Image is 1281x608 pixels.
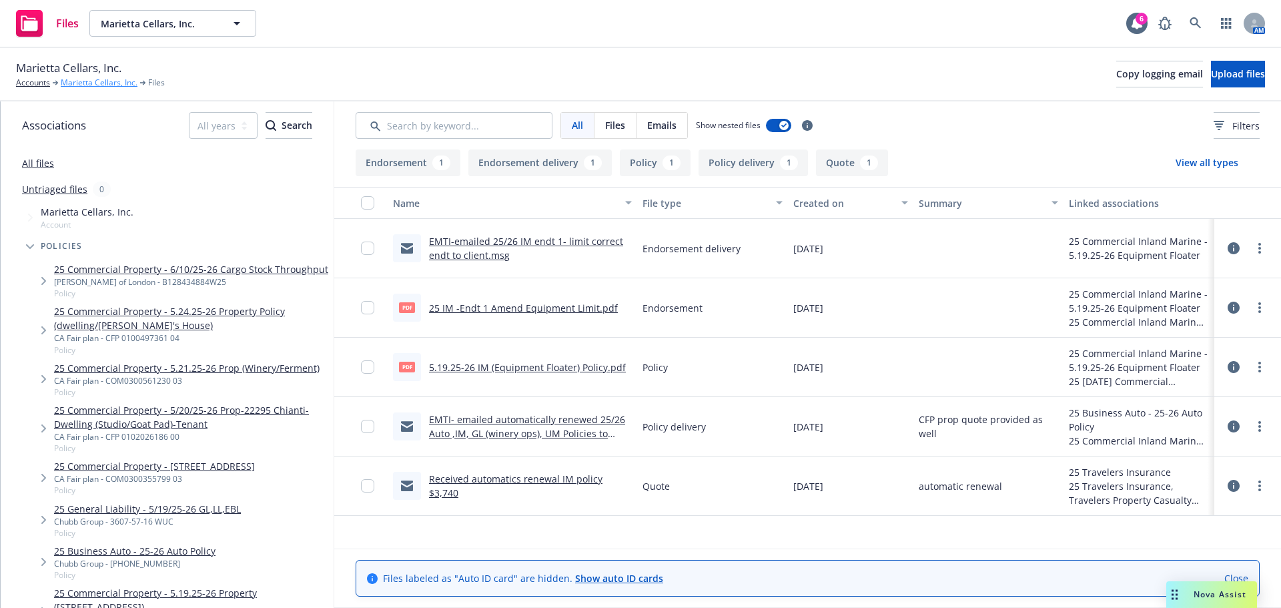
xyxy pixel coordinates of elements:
[54,431,328,442] div: CA Fair plan - CFP 0102026186 00
[266,120,276,131] svg: Search
[54,558,216,569] div: Chubb Group - [PHONE_NUMBER]
[919,196,1044,210] div: Summary
[54,344,328,356] span: Policy
[919,412,1059,440] span: CFP prop quote provided as well
[788,187,913,219] button: Created on
[1224,571,1248,585] a: Close
[93,182,111,197] div: 0
[266,112,312,139] button: SearchSearch
[1152,10,1178,37] a: Report a Bug
[1116,67,1203,80] span: Copy logging email
[41,242,83,250] span: Policies
[429,302,618,314] a: 25 IM -Endt 1 Amend Equipment Limit.pdf
[1069,346,1209,374] div: 25 Commercial Inland Marine - 5.19.25-26 Equipment Floater
[793,301,823,315] span: [DATE]
[432,156,450,170] div: 1
[1252,478,1268,494] a: more
[22,117,86,134] span: Associations
[663,156,681,170] div: 1
[643,360,668,374] span: Policy
[793,479,823,493] span: [DATE]
[1116,61,1203,87] button: Copy logging email
[399,362,415,372] span: pdf
[429,413,625,454] a: EMTI- emailed automatically renewed 25/26 Auto ,IM, GL (winery ops), UM Policies to client .msg
[16,77,50,89] a: Accounts
[54,473,255,485] div: CA Fair plan - COM0300355799 03
[1252,418,1268,434] a: more
[1069,196,1209,210] div: Linked associations
[54,459,255,473] a: 25 Commercial Property - [STREET_ADDRESS]
[54,288,328,299] span: Policy
[361,360,374,374] input: Toggle Row Selected
[388,187,637,219] button: Name
[54,304,328,332] a: 25 Commercial Property - 5.24.25-26 Property Policy (dwelling/[PERSON_NAME]'s House)
[54,403,328,431] a: 25 Commercial Property - 5/20/25-26 Prop-22295 Chianti-Dwelling (Studio/Goat Pad)-Tenant
[101,17,216,31] span: Marietta Cellars, Inc.
[1182,10,1209,37] a: Search
[266,113,312,138] div: Search
[429,235,623,262] a: EMTI-emailed 25/26 IM endt 1- limit correct endt to client.msg
[56,18,79,29] span: Files
[22,157,54,170] a: All files
[1069,234,1209,262] div: 25 Commercial Inland Marine - 5.19.25-26 Equipment Floater
[575,572,663,585] a: Show auto ID cards
[383,571,663,585] span: Files labeled as "Auto ID card" are hidden.
[356,149,460,176] button: Endorsement
[919,479,1002,493] span: automatic renewal
[793,360,823,374] span: [DATE]
[1166,581,1257,608] button: Nova Assist
[89,10,256,37] button: Marietta Cellars, Inc.
[793,420,823,434] span: [DATE]
[361,420,374,433] input: Toggle Row Selected
[1214,119,1260,133] span: Filters
[643,301,703,315] span: Endorsement
[1069,434,1209,448] div: 25 Commercial Inland Marine - 5.19.25-26 Equipment Floater
[1211,67,1265,80] span: Upload files
[429,361,626,374] a: 5.19.25-26 IM (Equipment Floater) Policy.pdf
[637,187,788,219] button: File type
[429,473,602,499] a: Received automatics renewal IM policy $3,740
[54,527,241,539] span: Policy
[572,118,583,132] span: All
[11,5,84,42] a: Files
[1063,187,1214,219] button: Linked associations
[1069,479,1209,507] div: 25 Travelers Insurance, Travelers Property Casualty Company of America - Travelers Insurance
[643,479,670,493] span: Quote
[41,205,133,219] span: Marietta Cellars, Inc.
[16,59,121,77] span: Marietta Cellars, Inc.
[1213,10,1240,37] a: Switch app
[1214,112,1260,139] button: Filters
[54,502,241,516] a: 25 General Liability - 5/19/25-26 GL,LL,EBL
[468,149,612,176] button: Endorsement delivery
[816,149,888,176] button: Quote
[1069,465,1209,479] div: 25 Travelers Insurance
[1211,61,1265,87] button: Upload files
[361,196,374,210] input: Select all
[54,276,328,288] div: [PERSON_NAME] of London - B128434884W25
[1194,589,1246,600] span: Nova Assist
[54,516,241,527] div: Chubb Group - 3607-57-16 WUC
[361,479,374,493] input: Toggle Row Selected
[361,242,374,255] input: Toggle Row Selected
[148,77,165,89] span: Files
[793,196,893,210] div: Created on
[22,182,87,196] a: Untriaged files
[1252,300,1268,316] a: more
[1069,374,1209,388] div: 25 [DATE] Commercial Property, [DATE] Commercial Property, [DATE] Commercial Property, Commercial...
[393,196,617,210] div: Name
[1136,10,1148,22] div: 6
[696,119,761,131] span: Show nested files
[643,196,768,210] div: File type
[54,375,320,386] div: CA Fair plan - COM0300561230 03
[620,149,691,176] button: Policy
[699,149,808,176] button: Policy delivery
[41,219,133,230] span: Account
[643,242,741,256] span: Endorsement delivery
[54,262,328,276] a: 25 Commercial Property - 6/10/25-26 Cargo Stock Throughput
[61,77,137,89] a: Marietta Cellars, Inc.
[1154,149,1260,176] button: View all types
[54,442,328,454] span: Policy
[1069,406,1209,434] div: 25 Business Auto - 25-26 Auto Policy
[643,420,706,434] span: Policy delivery
[793,242,823,256] span: [DATE]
